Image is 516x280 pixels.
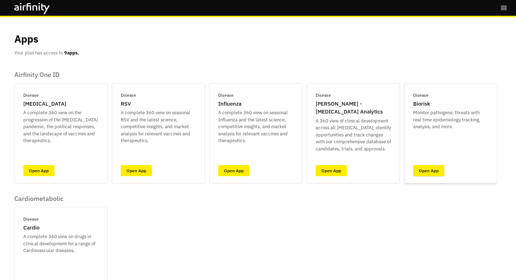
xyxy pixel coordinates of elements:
[14,195,107,203] p: Cardiometabolic
[23,165,54,176] a: Open App
[14,71,497,79] p: Airfinity One ID
[413,109,488,130] p: Monitor pathogenic threats with real time epidemiology tracking, analysis, and more.
[316,165,347,176] a: Open App
[316,117,391,153] p: A 360 view of clinical development across all [MEDICAL_DATA]; identify opportunities and track ch...
[23,109,99,144] p: A complete 360 view on the progression of the [MEDICAL_DATA] pandemic, the political responses, a...
[413,92,429,98] p: Disease
[23,216,39,222] p: Disease
[23,100,66,108] p: [MEDICAL_DATA]
[14,49,79,57] p: Your plan has access to
[23,224,39,232] p: Cardio
[121,109,196,144] p: A complete 360 view on seasonal RSV and the latest science, competitive insights, and market anal...
[23,233,99,254] p: A complete 360 view on drugs in clinical development for a range of Cardiovascular diseases.
[316,100,391,116] p: [PERSON_NAME] - [MEDICAL_DATA] Analytics
[64,50,79,56] b: 9 apps.
[316,92,331,98] p: Disease
[121,165,152,176] a: Open App
[121,100,131,108] p: RSV
[218,92,234,98] p: Disease
[23,92,39,98] p: Disease
[218,109,293,144] p: A complete 360 view on seasonal Influenza and the latest science, competitive insights, and marke...
[413,165,444,176] a: Open App
[121,92,136,98] p: Disease
[218,165,249,176] a: Open App
[14,32,38,47] p: Apps
[218,100,242,108] p: Influenza
[413,100,430,108] p: Biorisk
